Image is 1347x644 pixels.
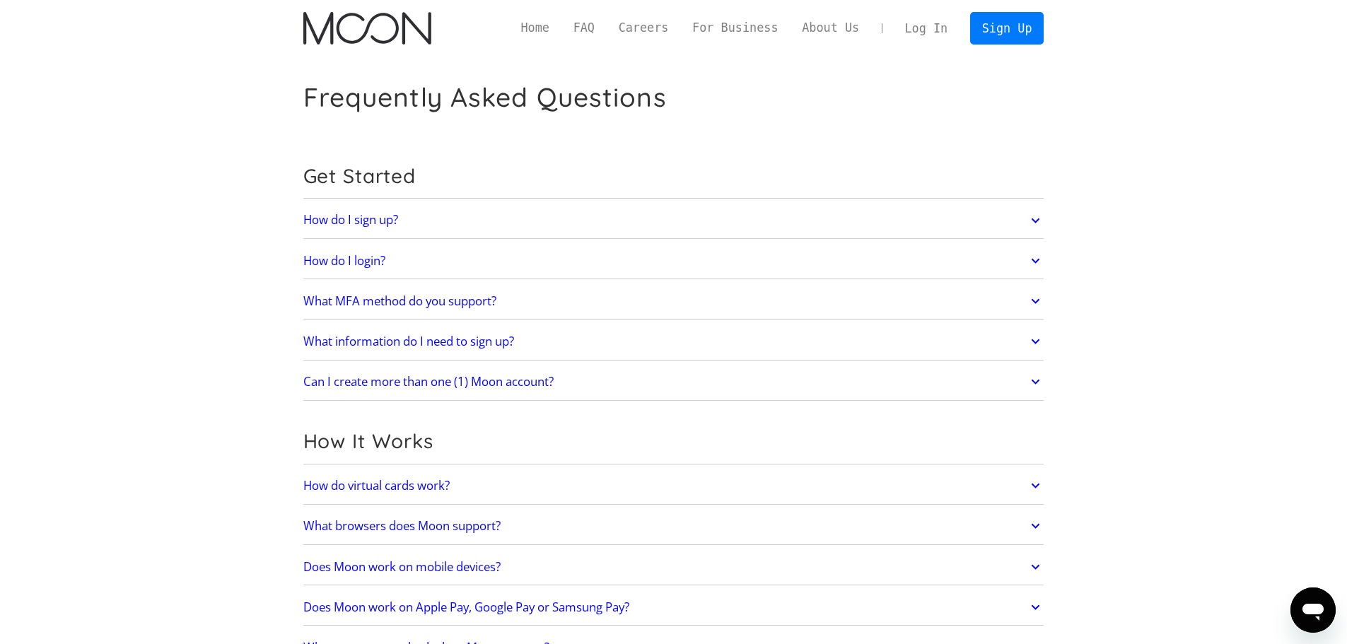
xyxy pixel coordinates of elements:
a: How do I login? [303,246,1044,276]
h2: Does Moon work on mobile devices? [303,560,501,574]
h2: What information do I need to sign up? [303,334,514,349]
a: How do I sign up? [303,206,1044,235]
a: For Business [680,19,790,37]
h2: How do I sign up? [303,213,398,227]
h2: Can I create more than one (1) Moon account? [303,375,554,389]
h2: What MFA method do you support? [303,294,496,308]
img: Moon Logo [303,12,431,45]
a: What information do I need to sign up? [303,327,1044,356]
a: Home [509,19,561,37]
h2: What browsers does Moon support? [303,519,501,533]
a: Does Moon work on Apple Pay, Google Pay or Samsung Pay? [303,592,1044,622]
a: FAQ [561,19,607,37]
h2: How It Works [303,429,1044,453]
h1: Frequently Asked Questions [303,81,667,113]
a: What MFA method do you support? [303,286,1044,316]
a: How do virtual cards work? [303,471,1044,500]
a: Does Moon work on mobile devices? [303,552,1044,582]
a: Sign Up [970,12,1044,44]
a: Careers [607,19,680,37]
h2: How do I login? [303,254,385,268]
h2: How do virtual cards work? [303,479,450,493]
a: Log In [893,13,960,44]
h2: Does Moon work on Apple Pay, Google Pay or Samsung Pay? [303,600,629,614]
a: About Us [790,19,871,37]
h2: Get Started [303,164,1044,188]
a: home [303,12,431,45]
a: What browsers does Moon support? [303,511,1044,541]
a: Can I create more than one (1) Moon account? [303,367,1044,397]
iframe: Botó per iniciar la finestra de missatges [1290,587,1336,633]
